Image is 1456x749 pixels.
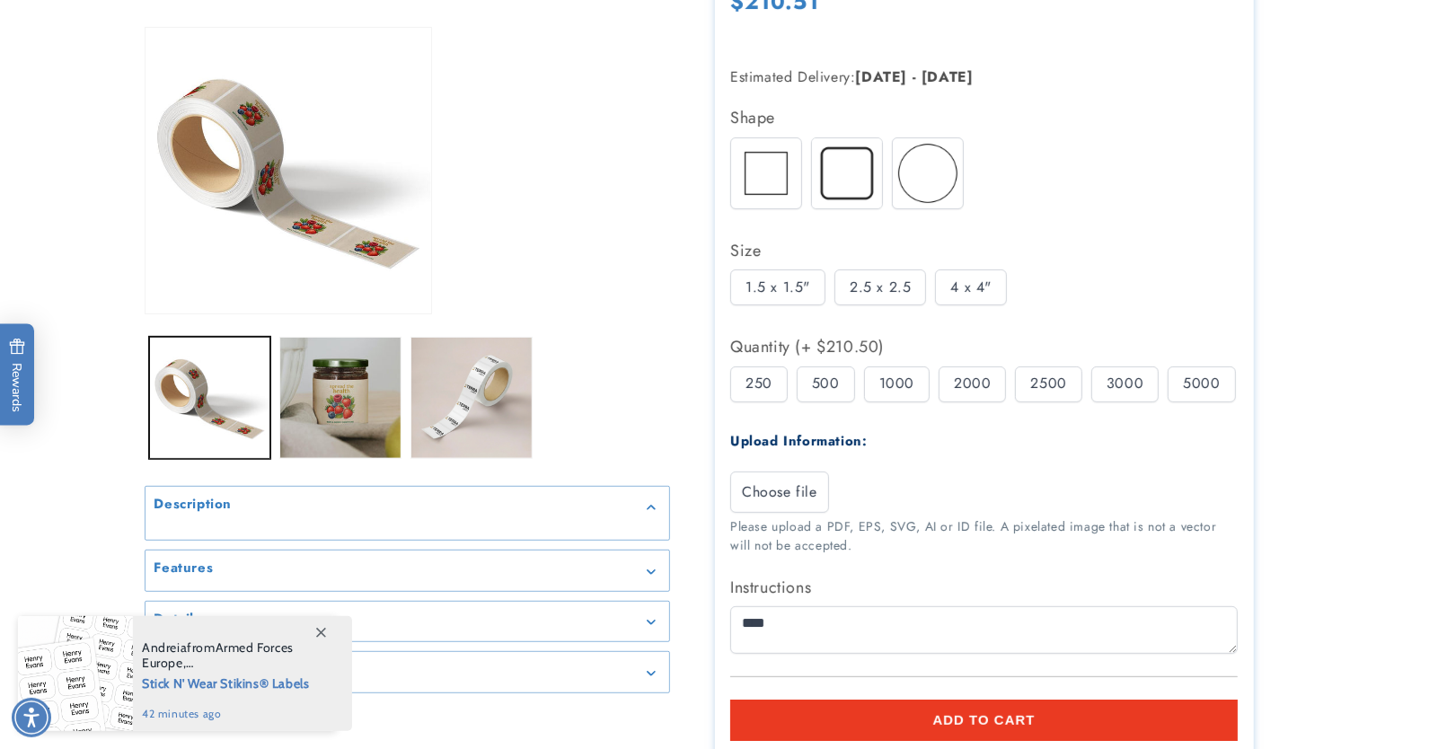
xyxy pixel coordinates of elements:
[154,560,214,577] h2: Features
[142,671,333,693] span: Stick N' Wear Stikins® Labels
[142,706,333,722] span: 42 minutes ago
[730,269,825,305] div: 1.5 x 1.5"
[730,366,788,402] div: 250
[142,639,294,671] span: Armed Forces Europe
[812,138,882,208] img: Round corner cut
[797,366,855,402] div: 500
[9,339,26,413] span: Rewards
[279,337,402,459] button: Load image 2 in gallery view
[149,337,271,459] button: Load image 1 in gallery view
[146,652,669,692] summary: Inclusive assortment
[730,236,1238,265] div: Size
[142,670,273,686] span: [GEOGRAPHIC_DATA]
[939,366,1006,402] div: 2000
[410,337,533,459] button: Load image 3 in gallery view
[730,65,1179,91] p: Estimated Delivery:
[730,431,867,451] label: Upload Information:
[730,700,1238,741] button: Add to cart
[730,332,1238,361] div: Quantity
[145,27,670,693] media-gallery: Gallery Viewer
[864,366,930,402] div: 1000
[922,66,974,87] strong: [DATE]
[154,496,233,514] h2: Description
[142,640,333,671] span: from , purchased
[790,332,885,361] span: (+ $210.50)
[742,481,817,503] span: Choose file
[893,138,963,208] img: Circle
[154,611,201,629] h2: Details
[1015,366,1081,402] div: 2500
[932,712,1035,728] span: Add to cart
[731,138,801,208] img: Square cut
[1168,366,1235,402] div: 5000
[1091,366,1159,402] div: 3000
[146,487,669,527] summary: Description
[730,573,1238,602] label: Instructions
[834,269,926,305] div: 2.5 x 2.5
[12,698,51,737] div: Accessibility Menu
[855,66,907,87] strong: [DATE]
[142,639,187,656] span: Andreia
[146,551,669,591] summary: Features
[730,517,1238,555] div: Please upload a PDF, EPS, SVG, AI or ID file. A pixelated image that is not a vector will not be ...
[935,269,1007,305] div: 4 x 4"
[913,66,917,87] strong: -
[730,103,1238,132] div: Shape
[146,602,669,642] summary: Details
